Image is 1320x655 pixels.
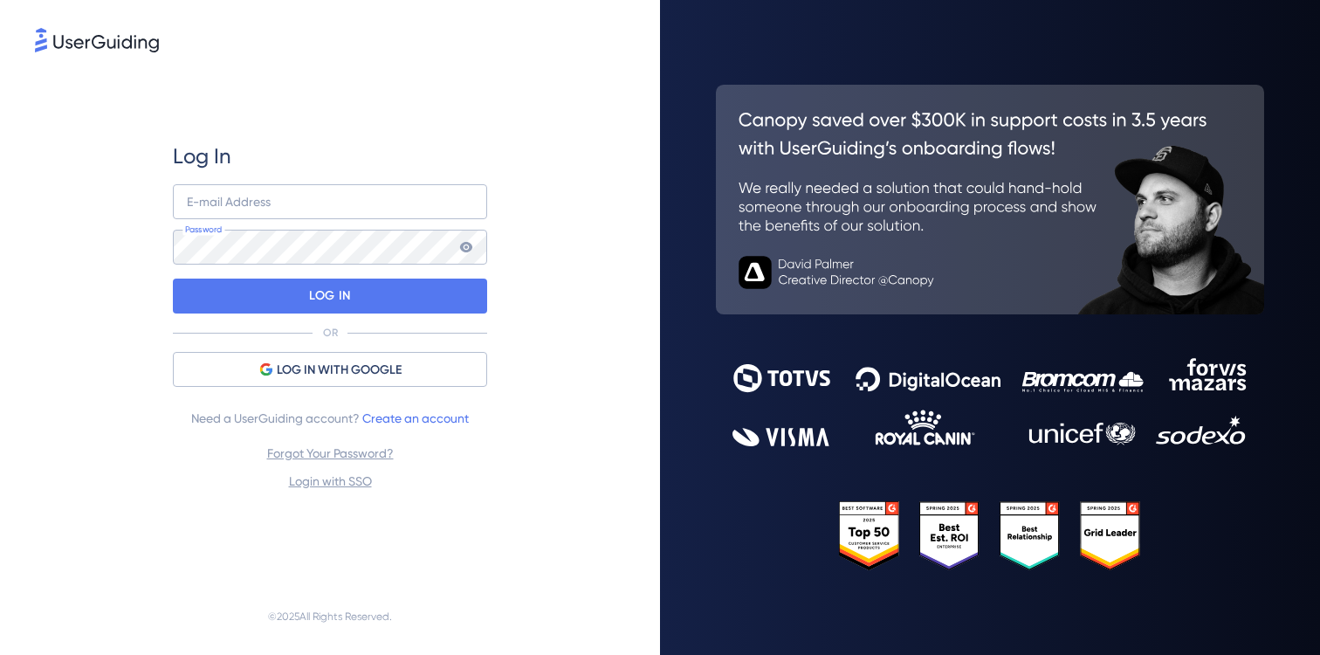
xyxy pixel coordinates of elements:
a: Login with SSO [289,474,372,488]
p: LOG IN [309,282,350,310]
a: Create an account [362,411,469,425]
span: © 2025 All Rights Reserved. [268,606,392,627]
p: OR [323,326,338,340]
input: example@company.com [173,184,487,219]
img: 26c0aa7c25a843aed4baddd2b5e0fa68.svg [716,85,1264,314]
span: Log In [173,142,231,170]
img: 8faab4ba6bc7696a72372aa768b0286c.svg [35,28,159,52]
a: Forgot Your Password? [267,446,394,460]
img: 9302ce2ac39453076f5bc0f2f2ca889b.svg [732,358,1248,446]
img: 25303e33045975176eb484905ab012ff.svg [839,501,1140,570]
span: LOG IN WITH GOOGLE [277,360,402,381]
span: Need a UserGuiding account? [191,408,469,429]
